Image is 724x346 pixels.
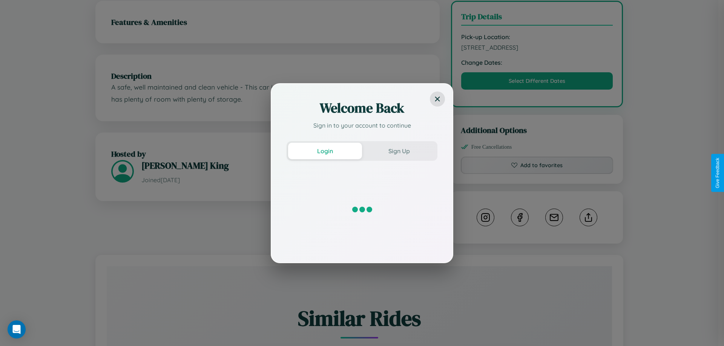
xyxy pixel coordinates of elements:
[287,121,437,130] p: Sign in to your account to continue
[362,143,436,159] button: Sign Up
[715,158,720,188] div: Give Feedback
[8,320,26,338] div: Open Intercom Messenger
[287,99,437,117] h2: Welcome Back
[288,143,362,159] button: Login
